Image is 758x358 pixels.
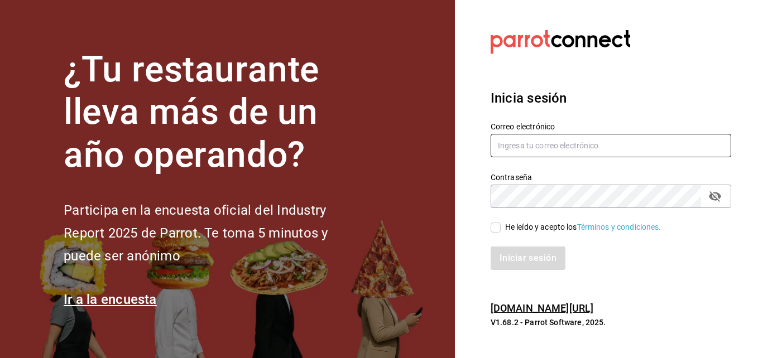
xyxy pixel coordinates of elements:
[491,317,731,328] p: V1.68.2 - Parrot Software, 2025.
[491,173,731,181] label: Contraseña
[64,292,157,307] a: Ir a la encuesta
[64,49,365,177] h1: ¿Tu restaurante lleva más de un año operando?
[491,122,731,130] label: Correo electrónico
[491,302,593,314] a: [DOMAIN_NAME][URL]
[491,134,731,157] input: Ingresa tu correo electrónico
[505,221,661,233] div: He leído y acepto los
[577,222,661,231] a: Términos y condiciones.
[706,187,725,206] button: passwordField
[64,199,365,267] h2: Participa en la encuesta oficial del Industry Report 2025 de Parrot. Te toma 5 minutos y puede se...
[491,88,731,108] h3: Inicia sesión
